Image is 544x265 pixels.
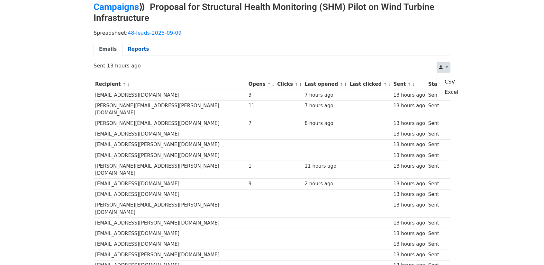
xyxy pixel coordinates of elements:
a: Reports [122,43,154,56]
div: 13 hours ago [393,201,425,209]
th: Last opened [303,79,348,90]
div: 7 hours ago [305,92,347,99]
a: ↑ [408,82,411,87]
td: Sent [427,228,447,239]
td: Sent [427,161,447,179]
div: 9 [249,180,274,188]
a: ↓ [344,82,347,87]
h2: ⟫ Proposal for Structural Health Monitoring (SHM) Pilot on Wind Turbine Infrastructure [94,2,450,23]
div: 13 hours ago [393,141,425,148]
div: 13 hours ago [393,251,425,259]
a: ↓ [387,82,391,87]
div: 7 [249,120,274,127]
a: ↓ [126,82,130,87]
td: [EMAIL_ADDRESS][DOMAIN_NAME] [94,90,247,100]
div: 13 hours ago [393,130,425,138]
a: ↑ [122,82,126,87]
div: 13 hours ago [393,92,425,99]
div: 7 hours ago [305,102,347,110]
td: Sent [427,250,447,260]
td: [EMAIL_ADDRESS][PERSON_NAME][DOMAIN_NAME] [94,139,247,150]
td: [EMAIL_ADDRESS][DOMAIN_NAME] [94,189,247,200]
a: 48-leads-2025-09-09 [128,30,181,36]
td: [PERSON_NAME][EMAIL_ADDRESS][DOMAIN_NAME] [94,118,247,129]
td: Sent [427,139,447,150]
td: Sent [427,150,447,161]
th: Last clicked [348,79,392,90]
div: 13 hours ago [393,219,425,227]
div: 8 hours ago [305,120,347,127]
td: [PERSON_NAME][EMAIL_ADDRESS][PERSON_NAME][DOMAIN_NAME] [94,100,247,118]
td: Sent [427,189,447,200]
th: Sent [392,79,427,90]
div: 2 hours ago [305,180,347,188]
td: Sent [427,239,447,250]
td: [EMAIL_ADDRESS][PERSON_NAME][DOMAIN_NAME] [94,250,247,260]
a: Campaigns [94,2,139,12]
div: 13 hours ago [393,180,425,188]
td: [EMAIL_ADDRESS][DOMAIN_NAME] [94,228,247,239]
td: [PERSON_NAME][EMAIL_ADDRESS][PERSON_NAME][DOMAIN_NAME] [94,200,247,218]
iframe: Chat Widget [512,234,544,265]
p: Sent 13 hours ago [94,62,450,69]
td: Sent [427,218,447,228]
td: [EMAIL_ADDRESS][DOMAIN_NAME] [94,179,247,189]
td: Sent [427,90,447,100]
div: 13 hours ago [393,230,425,237]
div: 1 [249,163,274,170]
th: Clicks [276,79,303,90]
div: 13 hours ago [393,241,425,248]
div: 11 hours ago [305,163,347,170]
a: ↑ [383,82,387,87]
div: 11 [249,102,274,110]
td: [EMAIL_ADDRESS][DOMAIN_NAME] [94,239,247,250]
a: ↓ [299,82,302,87]
th: Recipient [94,79,247,90]
div: 13 hours ago [393,102,425,110]
th: Status [427,79,447,90]
td: Sent [427,118,447,129]
td: Sent [427,100,447,118]
td: [PERSON_NAME][EMAIL_ADDRESS][PERSON_NAME][DOMAIN_NAME] [94,161,247,179]
div: 13 hours ago [393,152,425,159]
td: [EMAIL_ADDRESS][PERSON_NAME][DOMAIN_NAME] [94,218,247,228]
td: [EMAIL_ADDRESS][DOMAIN_NAME] [94,129,247,139]
td: Sent [427,129,447,139]
a: ↑ [295,82,298,87]
div: 3 [249,92,274,99]
a: ↓ [271,82,275,87]
a: ↓ [412,82,415,87]
td: Sent [427,200,447,218]
p: Spreadsheet: [94,30,450,36]
th: Opens [247,79,276,90]
div: 13 hours ago [393,163,425,170]
td: Sent [427,179,447,189]
div: 13 hours ago [393,191,425,198]
td: [EMAIL_ADDRESS][PERSON_NAME][DOMAIN_NAME] [94,150,247,161]
a: Emails [94,43,122,56]
a: CSV [437,77,466,87]
a: Excel [437,87,466,97]
a: ↑ [340,82,343,87]
a: ↑ [267,82,271,87]
div: 13 hours ago [393,120,425,127]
